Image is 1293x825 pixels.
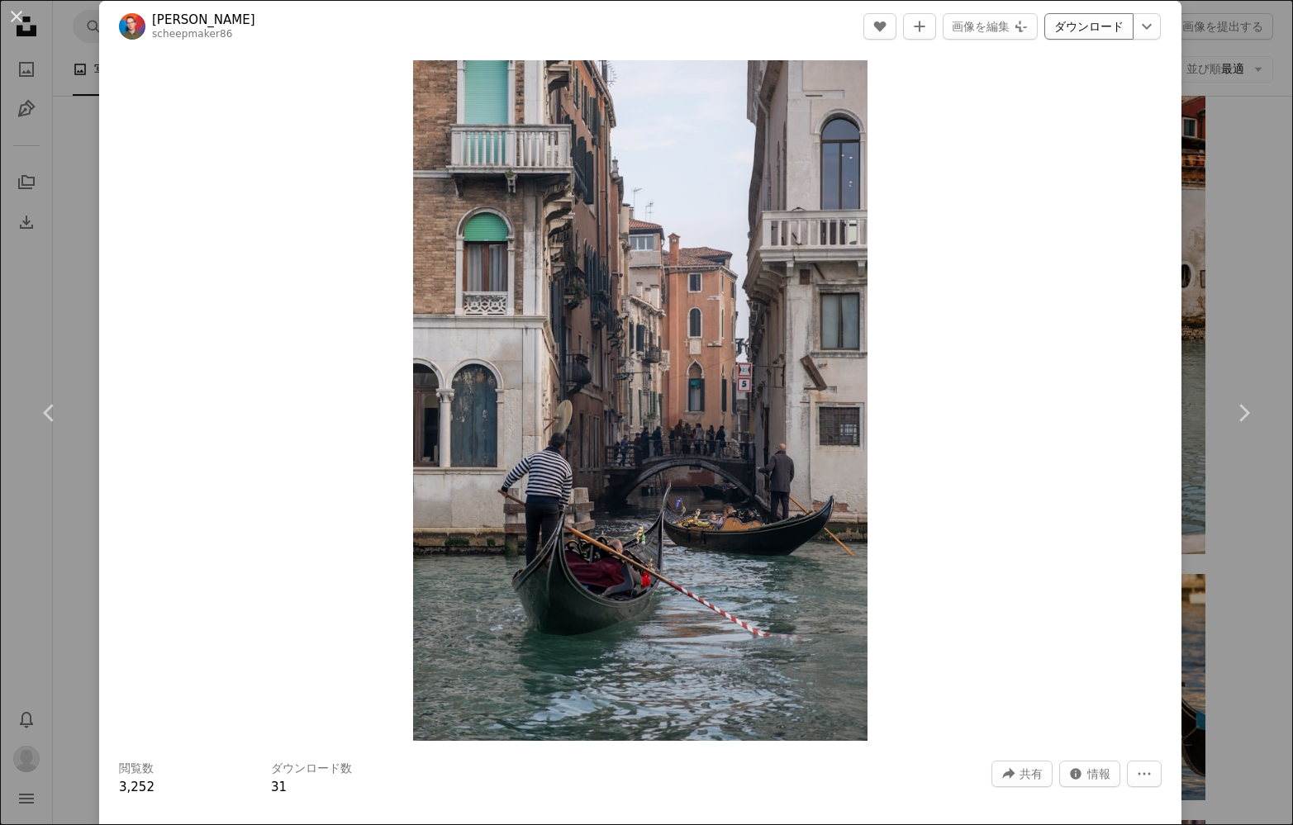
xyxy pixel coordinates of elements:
[1020,761,1043,786] span: 共有
[903,13,936,40] button: コレクションに追加する
[119,13,145,40] img: Stefan Scheepmakerのプロフィールを見る
[413,60,867,741] img: 水に座っているゴンドラの数台
[1127,761,1162,787] button: その他のアクション
[863,13,896,40] button: いいね！
[413,60,867,741] button: この画像でズームインする
[1044,13,1134,40] a: ダウンロード
[271,780,287,794] span: 31
[1087,761,1110,786] span: 情報
[1133,13,1161,40] button: ダウンロードサイズを選択してください
[1194,334,1293,492] a: 次へ
[943,13,1038,40] button: 画像を編集
[119,780,154,794] span: 3,252
[271,761,352,777] h3: ダウンロード数
[991,761,1053,787] button: このビジュアルを共有する
[152,12,255,28] a: [PERSON_NAME]
[119,761,154,777] h3: 閲覧数
[152,28,233,40] a: scheepmaker86
[1059,761,1120,787] button: この画像に関する統計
